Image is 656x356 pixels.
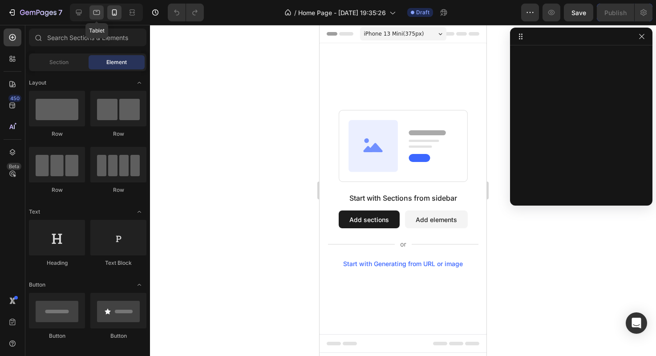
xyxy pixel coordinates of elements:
p: 7 [58,7,62,18]
span: / [294,8,296,17]
span: Toggle open [132,278,146,292]
span: Toggle open [132,205,146,219]
iframe: Design area [320,25,486,356]
span: Home Page - [DATE] 19:35:26 [298,8,386,17]
span: Text [29,208,40,216]
div: Row [29,186,85,194]
span: Button [29,281,45,289]
div: Heading [29,259,85,267]
span: Draft [416,8,429,16]
div: Undo/Redo [168,4,204,21]
button: 7 [4,4,66,21]
div: Button [90,332,146,340]
span: Toggle open [132,76,146,90]
button: Publish [597,4,634,21]
div: Button [29,332,85,340]
span: Element [106,58,127,66]
button: Save [564,4,593,21]
div: 450 [8,95,21,102]
div: Publish [604,8,627,17]
div: Text Block [90,259,146,267]
span: Save [571,9,586,16]
div: Row [90,130,146,138]
div: Row [29,130,85,138]
span: Section [49,58,69,66]
span: Layout [29,79,46,87]
div: Open Intercom Messenger [626,312,647,334]
div: Beta [7,163,21,170]
div: Row [90,186,146,194]
input: Search Sections & Elements [29,28,146,46]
